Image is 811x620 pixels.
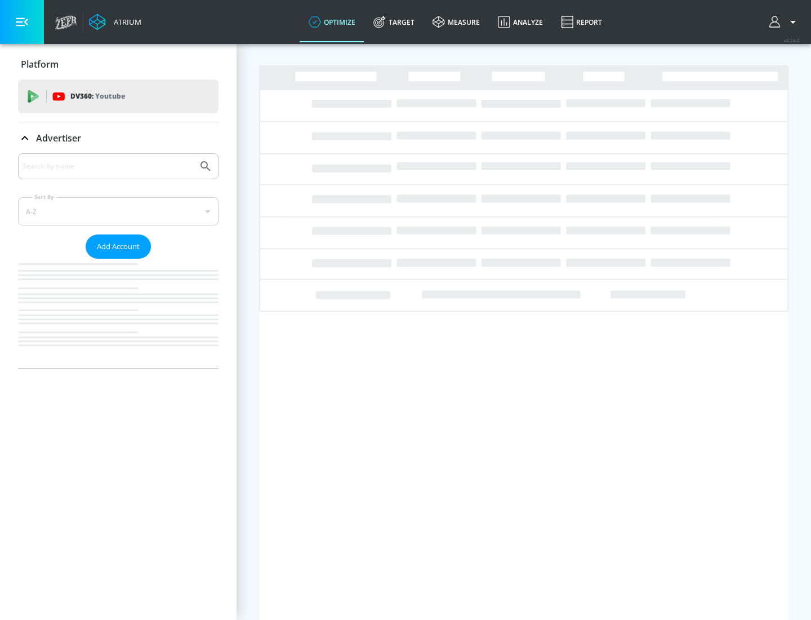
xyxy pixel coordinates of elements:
div: Platform [18,48,219,80]
span: v 4.24.0 [784,37,800,43]
a: Atrium [89,14,141,30]
a: Target [364,2,424,42]
a: measure [424,2,489,42]
nav: list of Advertiser [18,259,219,368]
a: Report [552,2,611,42]
p: DV360: [70,90,125,103]
p: Platform [21,58,59,70]
p: Youtube [95,90,125,102]
div: A-Z [18,197,219,225]
div: Atrium [109,17,141,27]
input: Search by name [23,159,193,174]
div: Advertiser [18,153,219,368]
p: Advertiser [36,132,81,144]
a: Analyze [489,2,552,42]
a: optimize [300,2,364,42]
button: Add Account [86,234,151,259]
div: Advertiser [18,122,219,154]
label: Sort By [32,193,56,201]
span: Add Account [97,240,140,253]
div: DV360: Youtube [18,79,219,113]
